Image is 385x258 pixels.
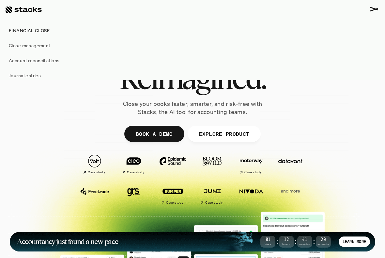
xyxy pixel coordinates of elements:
p: Close management [9,42,51,49]
p: Journal entries [9,72,41,79]
p: FINANCIAL CLOSE [9,27,50,34]
a: Privacy Policy [32,151,61,155]
a: Account reconciliations [5,54,380,66]
a: Journal entries [5,69,380,81]
a: Close management [5,39,380,51]
p: Account reconciliations [9,57,60,64]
